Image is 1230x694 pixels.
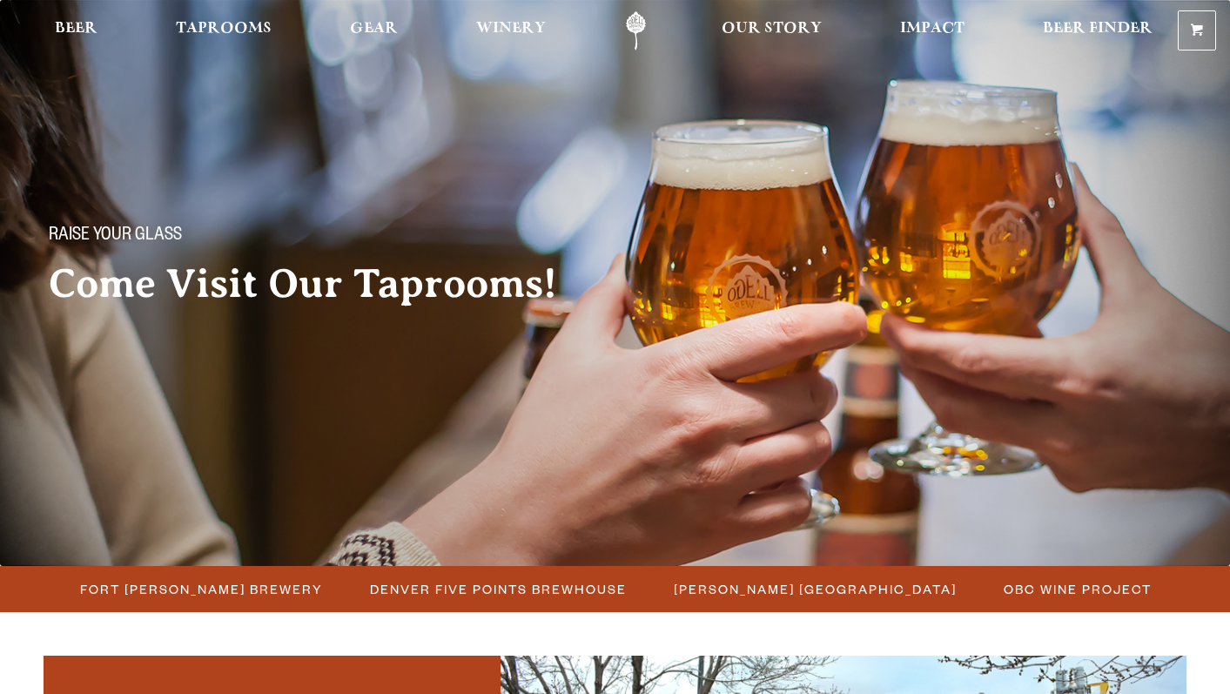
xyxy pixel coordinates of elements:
span: Taprooms [176,22,272,36]
a: Beer Finder [1032,11,1164,51]
span: Beer Finder [1043,22,1153,36]
a: Beer [44,11,109,51]
span: OBC Wine Project [1004,576,1152,602]
a: Odell Home [603,11,669,51]
a: Our Story [710,11,833,51]
a: Impact [889,11,976,51]
a: OBC Wine Project [993,576,1160,602]
a: Gear [339,11,409,51]
span: Gear [350,22,398,36]
a: Denver Five Points Brewhouse [360,576,635,602]
a: [PERSON_NAME] [GEOGRAPHIC_DATA] [663,576,965,602]
h2: Come Visit Our Taprooms! [49,262,592,306]
span: Raise your glass [49,226,182,248]
span: [PERSON_NAME] [GEOGRAPHIC_DATA] [674,576,957,602]
a: Fort [PERSON_NAME] Brewery [70,576,332,602]
span: Beer [55,22,97,36]
span: Fort [PERSON_NAME] Brewery [80,576,323,602]
span: Impact [900,22,965,36]
a: Taprooms [165,11,283,51]
span: Denver Five Points Brewhouse [370,576,627,602]
a: Winery [465,11,557,51]
span: Winery [476,22,546,36]
span: Our Story [722,22,822,36]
